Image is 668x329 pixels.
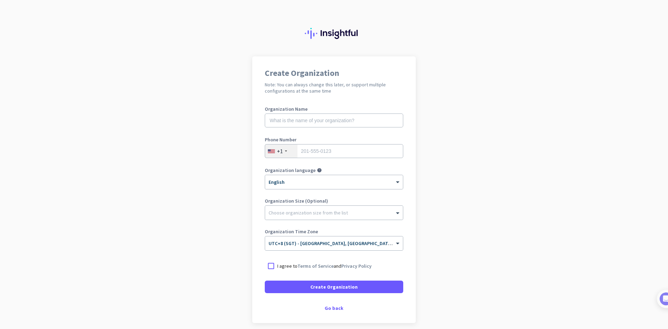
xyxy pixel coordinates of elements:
[265,107,403,111] label: Organization Name
[265,137,403,142] label: Phone Number
[265,306,403,311] div: Go back
[305,28,363,39] img: Insightful
[265,69,403,77] h1: Create Organization
[265,168,316,173] label: Organization language
[297,263,334,269] a: Terms of Service
[317,168,322,173] i: help
[265,229,403,234] label: Organization Time Zone
[265,81,403,94] h2: Note: You can always change this later, or support multiple configurations at the same time
[265,281,403,293] button: Create Organization
[277,263,372,269] p: I agree to and
[277,148,283,155] div: +1
[265,198,403,203] label: Organization Size (Optional)
[310,283,358,290] span: Create Organization
[341,263,372,269] a: Privacy Policy
[265,113,403,127] input: What is the name of your organization?
[265,144,403,158] input: 201-555-0123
